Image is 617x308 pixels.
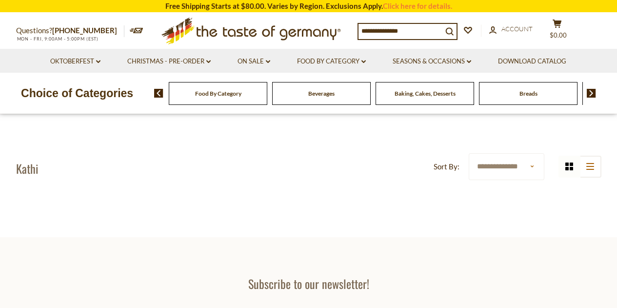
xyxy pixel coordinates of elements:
[50,56,100,67] a: Oktoberfest
[308,90,335,97] a: Beverages
[154,89,163,98] img: previous arrow
[127,56,211,67] a: Christmas - PRE-ORDER
[16,36,99,41] span: MON - FRI, 9:00AM - 5:00PM (EST)
[166,276,452,291] h3: Subscribe to our newsletter!
[395,90,456,97] a: Baking, Cakes, Desserts
[587,89,596,98] img: next arrow
[393,56,471,67] a: Seasons & Occasions
[52,26,117,35] a: [PHONE_NUMBER]
[238,56,270,67] a: On Sale
[519,90,537,97] a: Breads
[543,19,572,43] button: $0.00
[16,24,124,37] p: Questions?
[489,24,533,35] a: Account
[383,1,452,10] a: Click here for details.
[501,25,533,33] span: Account
[195,90,241,97] a: Food By Category
[550,31,567,39] span: $0.00
[434,161,459,173] label: Sort By:
[297,56,366,67] a: Food By Category
[498,56,566,67] a: Download Catalog
[16,161,39,176] h1: Kathi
